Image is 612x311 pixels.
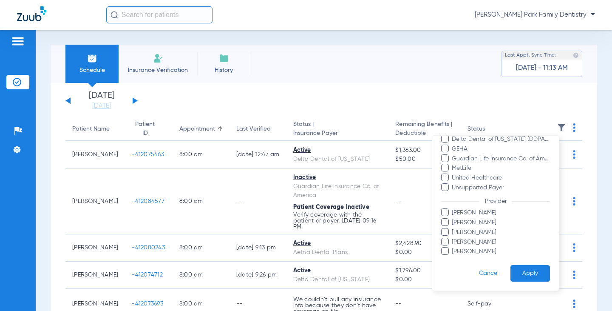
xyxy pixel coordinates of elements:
span: [PERSON_NAME] [451,218,550,227]
span: Guardian Life Insurance Co. of America [451,154,550,163]
span: Unsupported Payer [451,183,550,192]
span: Provider [479,198,512,204]
button: Cancel [467,265,510,282]
span: MetLife [451,164,550,173]
span: [PERSON_NAME] [451,228,550,237]
button: Apply [510,265,550,282]
span: [PERSON_NAME] [451,247,550,256]
span: GEHA [451,145,550,154]
span: [PERSON_NAME] [451,208,550,217]
span: Delta Dental of [US_STATE] (DDPA) - AI [451,135,550,144]
span: United Healthcare [451,174,550,183]
span: [PERSON_NAME] [451,238,550,247]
